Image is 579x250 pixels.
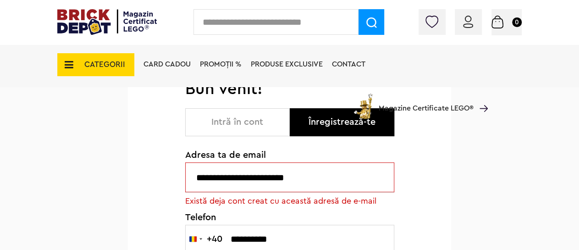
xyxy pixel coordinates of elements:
[332,61,365,68] a: Contact
[290,108,394,136] button: Înregistrează-te
[474,93,488,100] a: Magazine Certificate LEGO®
[251,61,323,68] a: Produse exclusive
[185,108,290,136] button: Intră în cont
[185,150,394,160] span: Adresa ta de email
[379,92,474,113] span: Magazine Certificate LEGO®
[84,61,125,68] span: CATEGORII
[185,196,394,206] div: Există deja cont creat cu această adresă de e-mail
[207,234,222,244] div: +40
[512,17,522,27] small: 0
[185,213,394,222] span: Telefon
[200,61,242,68] a: PROMOȚII %
[143,61,191,68] a: Card Cadou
